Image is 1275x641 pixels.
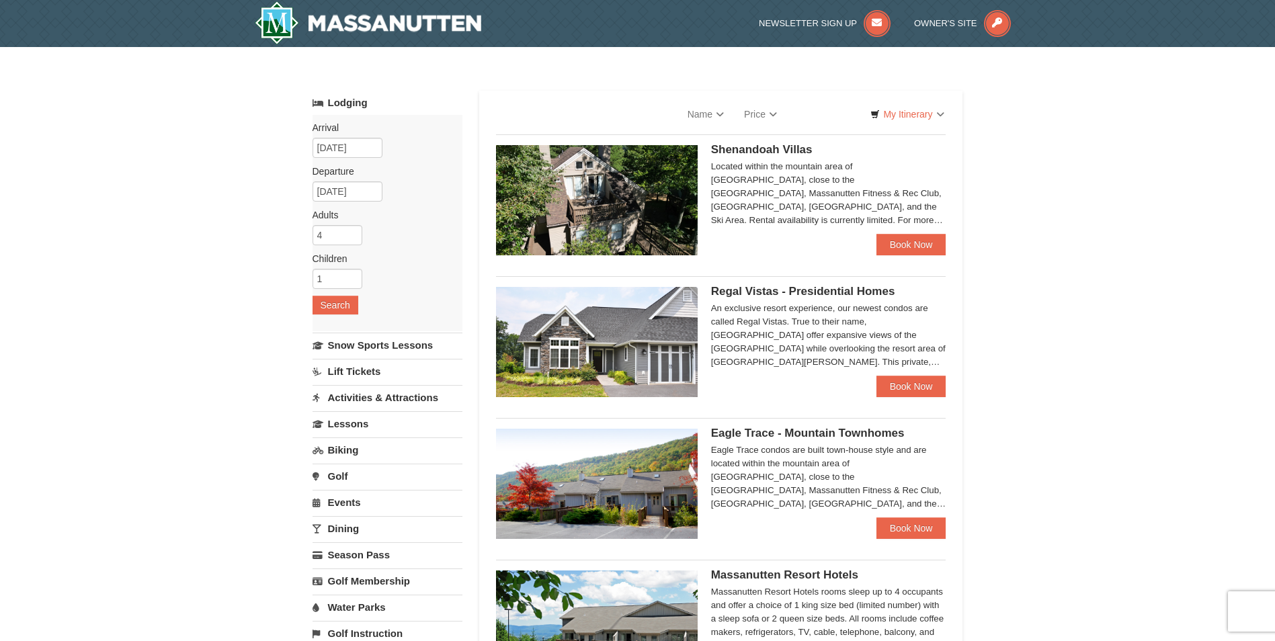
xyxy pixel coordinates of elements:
[496,145,698,255] img: 19219019-2-e70bf45f.jpg
[711,302,946,369] div: An exclusive resort experience, our newest condos are called Regal Vistas. True to their name, [G...
[313,437,462,462] a: Biking
[876,234,946,255] a: Book Now
[313,490,462,515] a: Events
[313,359,462,384] a: Lift Tickets
[255,1,482,44] a: Massanutten Resort
[313,595,462,619] a: Water Parks
[734,101,787,128] a: Price
[711,427,905,439] span: Eagle Trace - Mountain Townhomes
[711,143,813,156] span: Shenandoah Villas
[876,376,946,397] a: Book Now
[496,429,698,539] img: 19218983-1-9b289e55.jpg
[313,464,462,488] a: Golf
[862,104,952,124] a: My Itinerary
[496,287,698,397] img: 19218991-1-902409a9.jpg
[711,443,946,511] div: Eagle Trace condos are built town-house style and are located within the mountain area of [GEOGRA...
[313,542,462,567] a: Season Pass
[677,101,734,128] a: Name
[313,568,462,593] a: Golf Membership
[313,121,452,134] label: Arrival
[255,1,482,44] img: Massanutten Resort Logo
[313,296,358,314] button: Search
[711,568,858,581] span: Massanutten Resort Hotels
[313,91,462,115] a: Lodging
[711,160,946,227] div: Located within the mountain area of [GEOGRAPHIC_DATA], close to the [GEOGRAPHIC_DATA], Massanutte...
[759,18,891,28] a: Newsletter Sign Up
[313,252,452,265] label: Children
[313,208,452,222] label: Adults
[759,18,857,28] span: Newsletter Sign Up
[313,516,462,541] a: Dining
[313,385,462,410] a: Activities & Attractions
[313,165,452,178] label: Departure
[313,333,462,357] a: Snow Sports Lessons
[876,517,946,539] a: Book Now
[313,411,462,436] a: Lessons
[914,18,1011,28] a: Owner's Site
[914,18,977,28] span: Owner's Site
[711,285,895,298] span: Regal Vistas - Presidential Homes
